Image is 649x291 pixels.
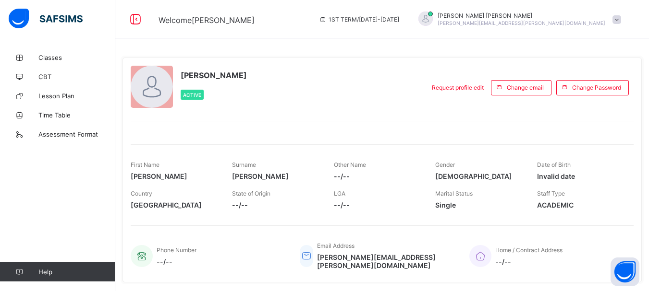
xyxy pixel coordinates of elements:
span: Marital Status [435,190,473,197]
span: Active [183,92,201,98]
span: session/term information [319,16,399,23]
span: Assessment Format [38,130,115,138]
span: Surname [232,161,256,168]
span: Request profile edit [432,84,484,91]
span: Single [435,201,522,209]
span: Staff Type [537,190,565,197]
span: --/-- [495,257,563,266]
span: Date of Birth [537,161,571,168]
span: [PERSON_NAME] [PERSON_NAME] [438,12,605,19]
span: [PERSON_NAME] [232,172,319,180]
span: LGA [334,190,345,197]
span: Change email [507,84,544,91]
span: --/-- [334,172,421,180]
span: Country [131,190,152,197]
span: Home / Contract Address [495,246,563,254]
span: [GEOGRAPHIC_DATA] [131,201,218,209]
span: Welcome [PERSON_NAME] [159,15,255,25]
span: Phone Number [157,246,196,254]
span: CBT [38,73,115,81]
span: [PERSON_NAME][EMAIL_ADDRESS][PERSON_NAME][DOMAIN_NAME] [438,20,605,26]
span: [DEMOGRAPHIC_DATA] [435,172,522,180]
span: First Name [131,161,159,168]
span: Gender [435,161,455,168]
span: --/-- [157,257,196,266]
span: Other Name [334,161,366,168]
span: State of Origin [232,190,270,197]
button: Open asap [611,257,639,286]
span: Time Table [38,111,115,119]
span: --/-- [334,201,421,209]
span: Change Password [572,84,621,91]
span: [PERSON_NAME] [131,172,218,180]
span: Lesson Plan [38,92,115,100]
span: Help [38,268,115,276]
img: safsims [9,9,83,29]
span: Invalid date [537,172,624,180]
span: Classes [38,54,115,61]
span: --/-- [232,201,319,209]
span: [PERSON_NAME][EMAIL_ADDRESS][PERSON_NAME][DOMAIN_NAME] [317,253,454,269]
span: ACADEMIC [537,201,624,209]
span: [PERSON_NAME] [181,70,247,80]
span: Email Address [317,242,355,249]
div: RuthAjayi [409,12,626,27]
